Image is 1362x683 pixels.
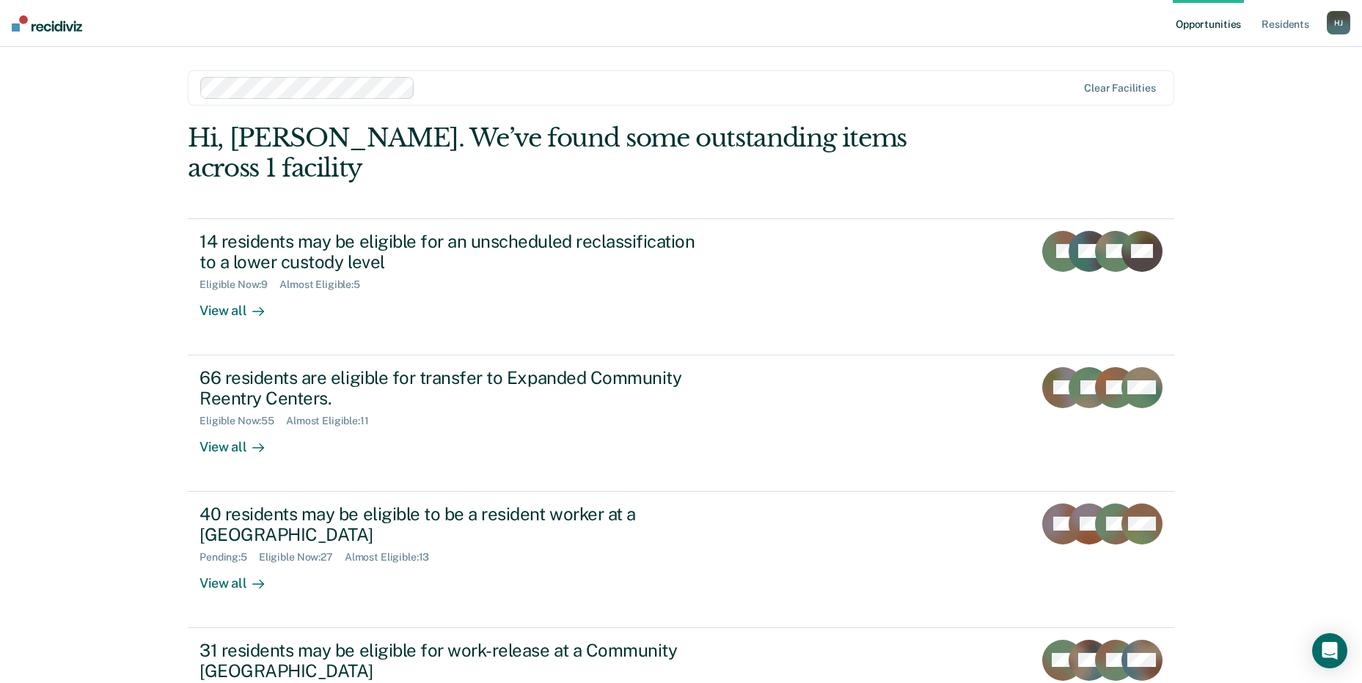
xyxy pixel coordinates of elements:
div: Eligible Now : 55 [199,415,286,427]
div: Hi, [PERSON_NAME]. We’ve found some outstanding items across 1 facility [188,123,977,183]
div: View all [199,564,282,592]
div: Almost Eligible : 5 [279,278,372,291]
a: 40 residents may be eligible to be a resident worker at a [GEOGRAPHIC_DATA]Pending:5Eligible Now:... [188,492,1174,628]
div: Almost Eligible : 13 [345,551,442,564]
a: 66 residents are eligible for transfer to Expanded Community Reentry Centers.Eligible Now:55Almos... [188,355,1174,492]
img: Recidiviz [12,15,82,32]
div: 66 residents are eligible for transfer to Expanded Community Reentry Centers. [199,367,714,410]
div: 14 residents may be eligible for an unscheduled reclassification to a lower custody level [199,231,714,273]
div: H J [1327,11,1350,34]
div: Clear facilities [1084,82,1156,95]
div: 31 residents may be eligible for work-release at a Community [GEOGRAPHIC_DATA] [199,640,714,682]
div: View all [199,291,282,320]
div: View all [199,427,282,456]
div: Eligible Now : 27 [259,551,345,564]
div: Almost Eligible : 11 [286,415,381,427]
div: Open Intercom Messenger [1312,633,1347,668]
a: 14 residents may be eligible for an unscheduled reclassification to a lower custody levelEligible... [188,218,1174,355]
div: Pending : 5 [199,551,259,564]
div: Eligible Now : 9 [199,278,279,291]
button: HJ [1327,11,1350,34]
div: 40 residents may be eligible to be a resident worker at a [GEOGRAPHIC_DATA] [199,503,714,546]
